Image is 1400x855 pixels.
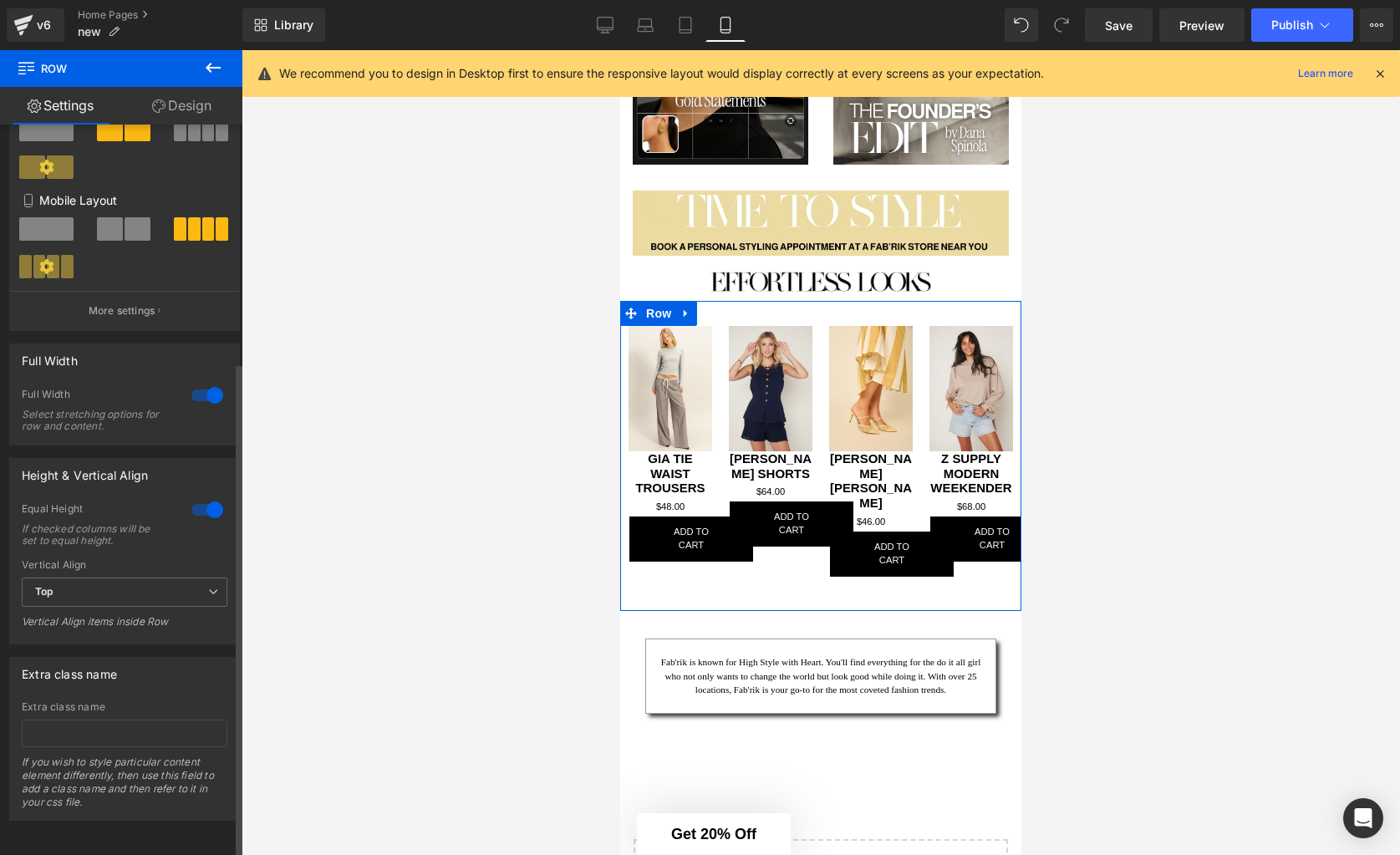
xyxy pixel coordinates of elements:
[274,18,313,33] span: Library
[89,303,155,318] p: More settings
[310,466,434,511] button: Add To Cart
[22,701,227,713] div: Extra class name
[78,8,242,22] a: Home Pages
[121,87,242,125] a: Design
[22,388,175,405] div: Full Width
[1360,8,1393,42] button: More
[1343,798,1383,838] div: Open Intercom Messenger
[36,450,64,464] span: $48.00
[1105,17,1133,34] span: Save
[53,476,89,500] span: Add To Cart
[10,291,239,330] button: More settings
[1291,64,1360,84] a: Learn more
[55,251,77,276] a: Expand / Collapse
[279,64,1044,83] p: We recommend you to design in Desktop first to ensure the responsive layout would display correct...
[665,8,705,42] a: Tablet
[22,756,227,820] div: If you wish to style particular content element differently, then use this field to add a class n...
[33,14,54,36] div: v6
[1045,8,1078,42] button: Redo
[109,276,192,401] img: Caroline Crochet Shorts
[1005,8,1038,42] button: Undo
[33,605,369,647] p: Fab'rik is known for High Style with Heart. You'll find everything for the do it all girl who not...
[35,585,53,598] b: Top
[705,8,746,42] a: Mobile
[1271,18,1313,32] span: Publish
[22,251,55,276] span: Row
[22,409,172,432] div: Select stretching options for row and content.
[78,25,101,38] span: new
[1179,17,1224,34] span: Preview
[237,465,265,479] span: $46.00
[17,50,184,87] span: Row
[7,8,64,42] a: v6
[242,8,325,42] a: New Library
[8,401,92,446] a: Gia Tie Waist Trousers
[22,559,227,571] div: Vertical Align
[1159,8,1245,42] a: Preview
[17,763,171,805] div: Get 20% Off
[22,502,175,520] div: Equal Height
[22,615,227,639] div: Vertical Align items inside Row
[22,523,172,547] div: If checked columns will be set to equal height.
[22,344,78,368] div: Full Width
[337,450,365,464] span: $68.00
[625,8,665,42] a: Laptop
[254,491,289,515] span: Add To Cart
[309,401,393,446] a: Z Supply Modern Weekender
[136,435,165,449] span: $64.00
[354,476,389,500] span: Add To Cart
[22,191,227,209] p: Mobile Layout
[109,401,192,431] a: [PERSON_NAME] Shorts
[585,8,625,42] a: Desktop
[22,658,117,681] div: Extra class name
[22,459,148,482] div: Height & Vertical Align
[51,776,136,792] span: Get 20% Off
[154,461,189,485] span: Add To Cart
[209,401,293,461] a: [PERSON_NAME] [PERSON_NAME]
[9,466,133,511] button: Add To Cart
[209,276,293,401] img: Alexis Beige Raffia Heel
[8,276,92,401] img: Gia Tie Waist Trousers
[309,276,393,401] img: Z Supply Modern Weekender
[210,481,333,526] button: Add To Cart
[1251,8,1353,42] button: Publish
[109,451,233,496] button: Add To Cart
